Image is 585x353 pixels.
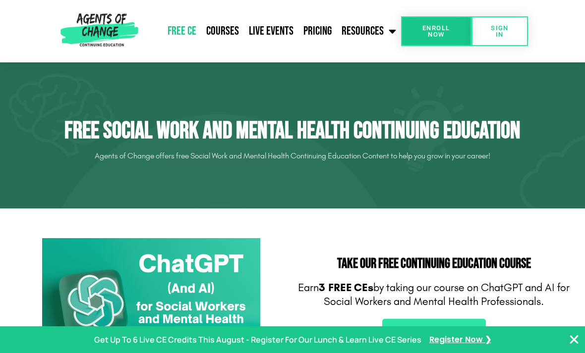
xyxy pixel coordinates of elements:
a: Enroll Now [401,16,472,46]
span: Enroll Now [417,25,456,38]
a: Courses [201,19,244,44]
a: Live Events [244,19,298,44]
b: 3 FREE CEs [319,281,373,294]
a: Pricing [298,19,337,44]
p: Get Up To 6 Live CE Credits This August - Register For Our Lunch & Learn Live CE Series [94,333,421,347]
button: Close Banner [568,334,580,346]
a: Claim My Free CEUs! [382,319,486,342]
nav: Menu [142,19,401,44]
a: SIGN IN [471,16,528,46]
a: Free CE [163,19,201,44]
a: Resources [337,19,401,44]
p: Agents of Change offers free Social Work and Mental Health Continuing Education Content to help y... [15,148,570,164]
a: Register Now ❯ [429,333,491,347]
h1: Free Social Work and Mental Health Continuing Education [15,117,570,146]
p: Earn by taking our course on ChatGPT and AI for Social Workers and Mental Health Professionals. [297,281,570,309]
h2: Take Our FREE Continuing Education Course [297,257,570,271]
span: SIGN IN [487,25,512,38]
